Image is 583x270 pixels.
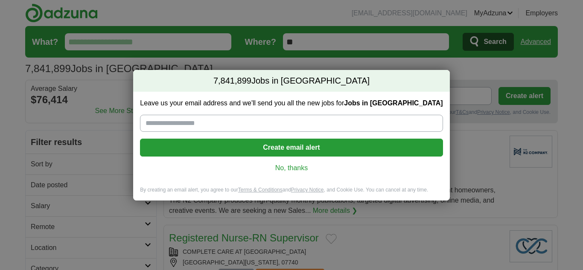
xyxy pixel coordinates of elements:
[133,70,449,92] h2: Jobs in [GEOGRAPHIC_DATA]
[238,187,283,193] a: Terms & Conditions
[147,163,436,173] a: No, thanks
[344,99,443,107] strong: Jobs in [GEOGRAPHIC_DATA]
[133,186,449,200] div: By creating an email alert, you agree to our and , and Cookie Use. You can cancel at any time.
[140,99,443,108] label: Leave us your email address and we'll send you all the new jobs for
[140,139,443,157] button: Create email alert
[291,187,324,193] a: Privacy Notice
[213,75,251,87] span: 7,841,899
